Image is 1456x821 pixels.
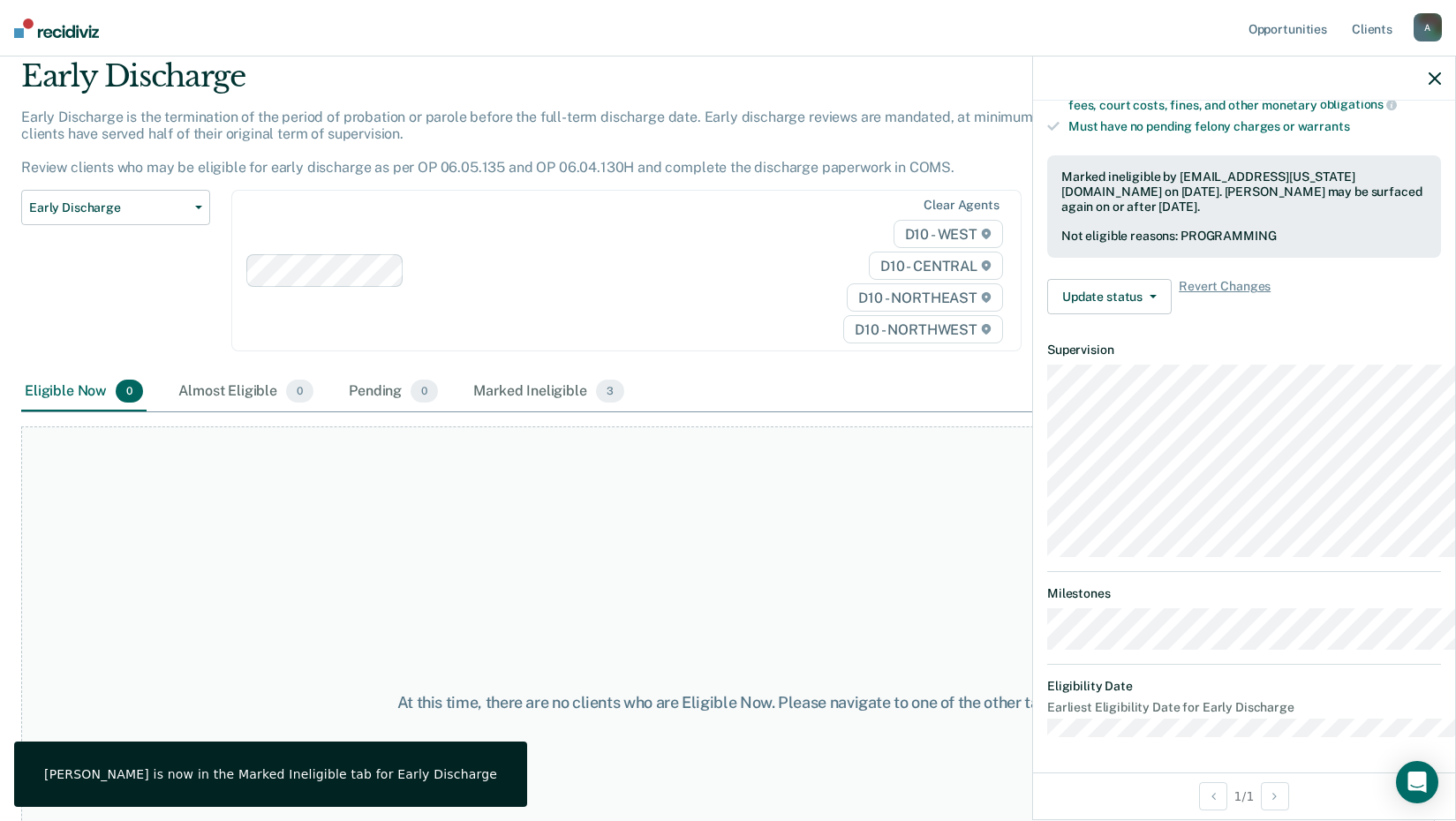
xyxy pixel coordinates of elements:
button: Previous Opportunity [1199,782,1227,810]
div: At this time, there are no clients who are Eligible Now. Please navigate to one of the other tabs. [375,693,1082,712]
div: Almost Eligible [175,373,317,411]
div: Must have no pending felony charges or [1068,119,1441,134]
img: Recidiviz [14,19,99,38]
span: 0 [286,380,313,403]
span: D10 - NORTHWEST [843,315,1002,343]
span: D10 - NORTHEAST [847,283,1002,312]
dt: Milestones [1047,586,1441,601]
dt: Supervision [1047,343,1441,358]
span: 3 [596,380,624,403]
span: D10 - CENTRAL [869,252,1003,280]
button: Update status [1047,279,1172,314]
span: obligations [1320,97,1397,111]
div: A [1414,13,1442,41]
div: Open Intercom Messenger [1396,761,1438,803]
div: [PERSON_NAME] is now in the Marked Ineligible tab for Early Discharge [44,766,497,782]
div: Marked ineligible by [EMAIL_ADDRESS][US_STATE][DOMAIN_NAME] on [DATE]. [PERSON_NAME] may be surfa... [1061,169,1427,214]
dt: Earliest Eligibility Date for Early Discharge [1047,700,1441,715]
div: Pending [345,373,441,411]
div: Eligible Now [21,373,147,411]
div: Early Discharge [21,58,1113,109]
button: Next Opportunity [1261,782,1289,810]
span: Revert Changes [1179,279,1271,314]
span: 0 [411,380,438,403]
div: Marked Ineligible [470,373,628,411]
dt: Eligibility Date [1047,679,1441,694]
p: Early Discharge is the termination of the period of probation or parole before the full-term disc... [21,109,1071,177]
span: 0 [116,380,143,403]
span: Early Discharge [29,200,188,215]
div: Clear agents [924,198,999,213]
span: D10 - WEST [894,220,1003,248]
div: 1 / 1 [1033,772,1455,819]
span: warrants [1298,119,1350,133]
div: Not eligible reasons: PROGRAMMING [1061,229,1427,244]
